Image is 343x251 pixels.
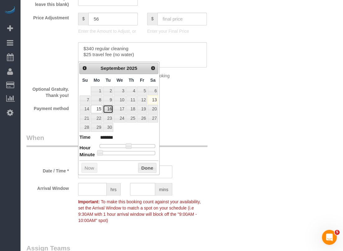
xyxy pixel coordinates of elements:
[79,144,90,152] dt: Hour
[107,183,120,195] span: hrs
[106,77,111,82] span: Tuesday
[127,65,137,71] span: 2025
[148,86,158,95] a: 6
[126,95,137,104] a: 11
[147,28,207,34] p: Enter your Final Price
[150,77,155,82] span: Saturday
[81,163,97,173] button: Now
[80,105,90,113] a: 14
[148,95,158,104] a: 13
[335,230,340,235] span: 5
[78,199,100,204] strong: Important:
[129,77,134,82] span: Thursday
[80,114,90,122] a: 21
[4,6,16,15] img: Automaid Logo
[100,65,125,71] span: September
[126,86,137,95] a: 4
[103,114,113,122] a: 23
[91,105,102,113] a: 15
[137,114,147,122] a: 26
[103,123,113,131] a: 30
[82,65,87,70] span: Prev
[91,86,102,95] a: 1
[79,151,95,159] dt: Minute
[80,123,90,131] a: 28
[140,77,144,82] span: Friday
[91,114,102,122] a: 22
[91,123,102,131] a: 29
[137,86,147,95] a: 5
[126,105,137,113] a: 18
[94,77,100,82] span: Monday
[91,95,102,104] a: 8
[78,12,88,25] span: $
[126,114,137,122] a: 25
[78,28,138,34] p: Enter the Amount to Adjust, or
[114,114,126,122] a: 24
[103,95,113,104] a: 9
[117,77,123,82] span: Wednesday
[78,199,201,223] span: To make this booking count against your availability, set the Arrival Window to match a spot on y...
[82,77,88,82] span: Sunday
[103,105,113,113] a: 16
[114,105,126,113] a: 17
[149,64,157,72] a: Next
[148,114,158,122] a: 27
[22,12,73,21] label: Price Adjustment
[103,86,113,95] a: 2
[79,133,90,141] dt: Time
[80,64,89,72] a: Prev
[80,95,90,104] a: 7
[114,86,126,95] a: 3
[137,105,147,113] a: 19
[151,65,155,70] span: Next
[22,103,73,111] label: Payment method
[137,95,147,104] a: 12
[148,105,158,113] a: 20
[114,95,126,104] a: 10
[26,133,207,147] legend: When
[22,165,73,174] label: Date / Time *
[155,183,172,195] span: mins
[147,12,157,25] span: $
[22,84,73,98] label: Optional Gratuity. Thank you!
[138,163,156,173] button: Done
[157,12,207,25] input: final price
[22,183,73,191] label: Arrival Window
[322,230,337,245] iframe: Intercom live chat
